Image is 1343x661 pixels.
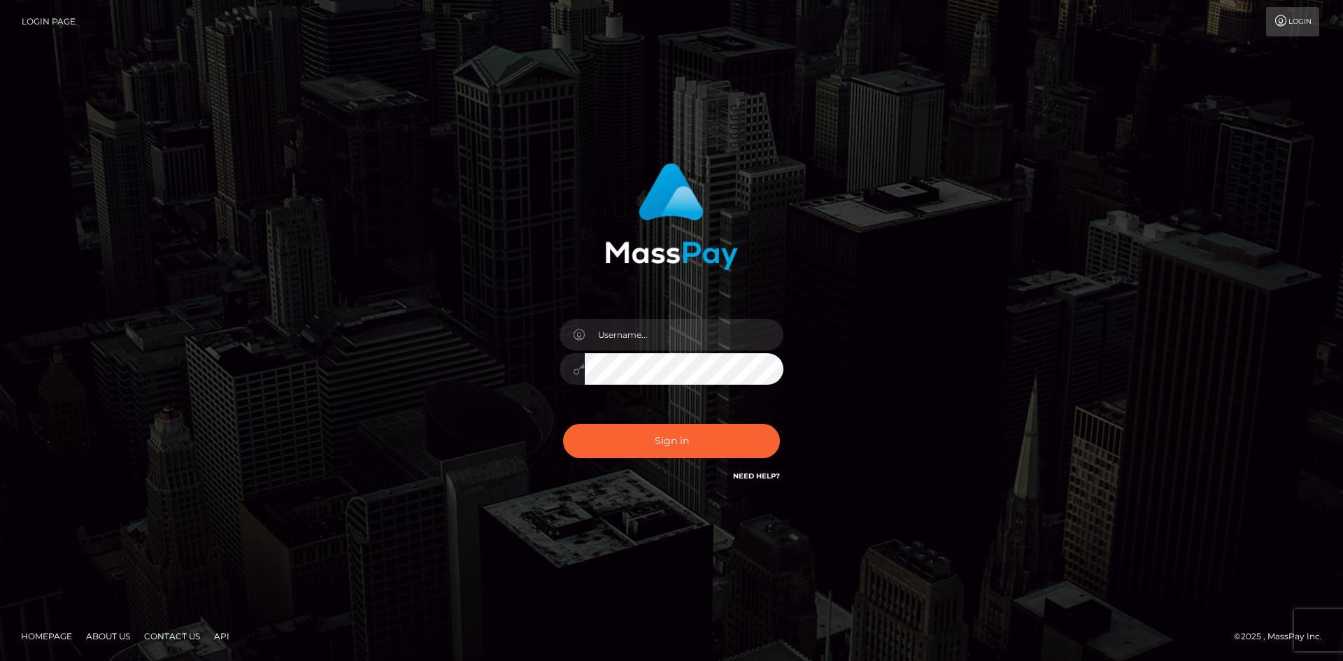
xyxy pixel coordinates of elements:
button: Sign in [563,424,780,458]
img: MassPay Login [605,163,738,270]
a: Contact Us [138,625,206,647]
a: Login [1266,7,1319,36]
div: © 2025 , MassPay Inc. [1234,629,1333,644]
a: About Us [80,625,136,647]
input: Username... [585,319,783,350]
a: API [208,625,235,647]
a: Need Help? [733,471,780,481]
a: Login Page [22,7,76,36]
a: Homepage [15,625,78,647]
